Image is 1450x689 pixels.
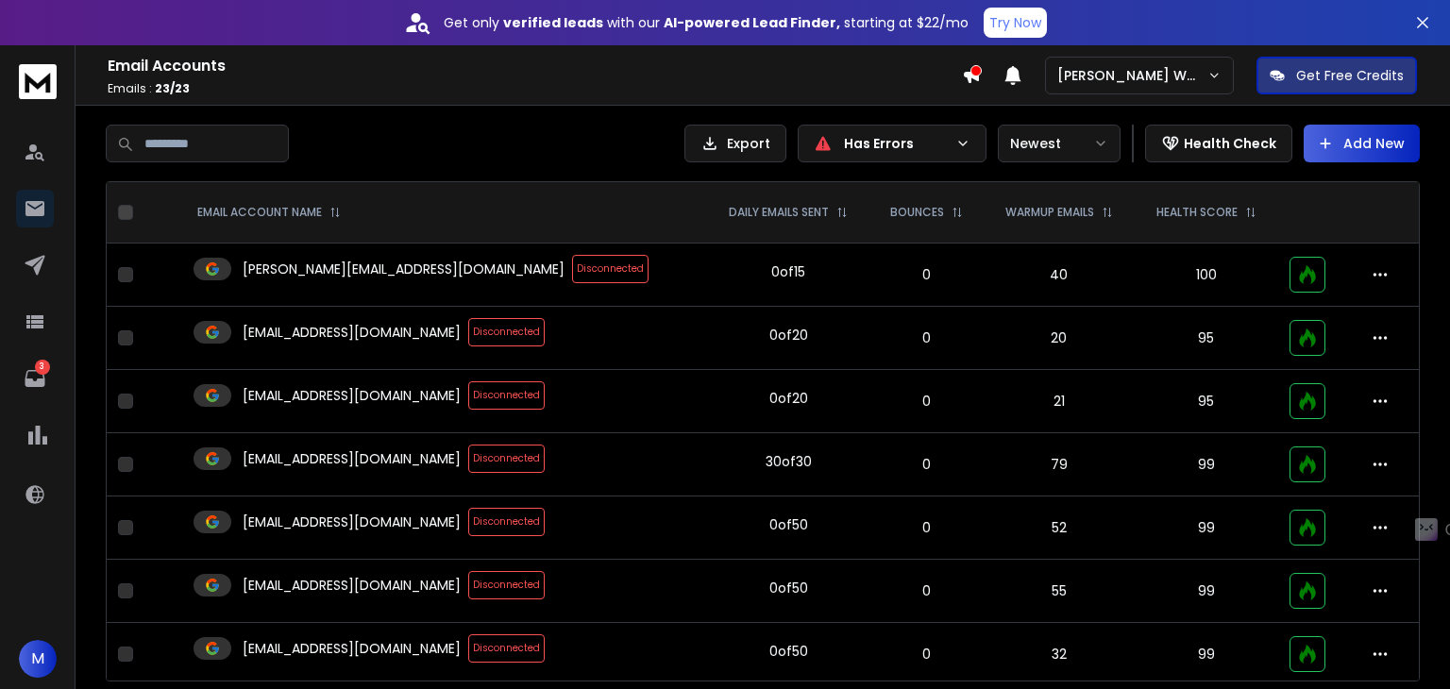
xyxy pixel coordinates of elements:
div: 0 of 20 [769,326,808,344]
div: 0 of 20 [769,389,808,408]
p: DAILY EMAILS SENT [729,205,829,220]
p: 0 [882,455,972,474]
span: Disconnected [468,571,545,599]
button: Get Free Credits [1256,57,1417,94]
td: 99 [1135,560,1278,623]
p: Emails : [108,81,962,96]
p: [EMAIL_ADDRESS][DOMAIN_NAME] [243,449,461,468]
p: [EMAIL_ADDRESS][DOMAIN_NAME] [243,639,461,658]
td: 95 [1135,307,1278,370]
span: Disconnected [468,318,545,346]
td: 79 [984,433,1135,496]
p: [EMAIL_ADDRESS][DOMAIN_NAME] [243,323,461,342]
td: 100 [1135,244,1278,307]
td: 21 [984,370,1135,433]
p: Get only with our starting at $22/mo [444,13,969,32]
div: 0 of 50 [769,579,808,597]
button: Add New [1304,125,1420,162]
p: 0 [882,581,972,600]
p: Health Check [1184,134,1276,153]
td: 99 [1135,623,1278,686]
div: 0 of 50 [769,642,808,661]
p: 0 [882,518,972,537]
a: 3 [16,360,54,397]
p: 3 [35,360,50,375]
p: 0 [882,392,972,411]
h1: Email Accounts [108,55,962,77]
span: Disconnected [572,255,649,283]
button: Health Check [1145,125,1292,162]
p: [EMAIL_ADDRESS][DOMAIN_NAME] [243,386,461,405]
button: M [19,640,57,678]
td: 52 [984,496,1135,560]
td: 99 [1135,496,1278,560]
button: Newest [998,125,1121,162]
p: BOUNCES [890,205,944,220]
p: 0 [882,328,972,347]
td: 99 [1135,433,1278,496]
span: Disconnected [468,508,545,536]
p: HEALTH SCORE [1156,205,1238,220]
p: 0 [882,645,972,664]
td: 32 [984,623,1135,686]
td: 20 [984,307,1135,370]
span: Disconnected [468,445,545,473]
span: Disconnected [468,634,545,663]
p: Get Free Credits [1296,66,1404,85]
p: [PERSON_NAME] Workspace [1057,66,1207,85]
img: logo [19,64,57,99]
p: WARMUP EMAILS [1005,205,1094,220]
span: Disconnected [468,381,545,410]
strong: AI-powered Lead Finder, [664,13,840,32]
div: 0 of 50 [769,515,808,534]
div: EMAIL ACCOUNT NAME [197,205,341,220]
p: [PERSON_NAME][EMAIL_ADDRESS][DOMAIN_NAME] [243,260,565,278]
td: 95 [1135,370,1278,433]
p: [EMAIL_ADDRESS][DOMAIN_NAME] [243,513,461,531]
p: [EMAIL_ADDRESS][DOMAIN_NAME] [243,576,461,595]
div: 0 of 15 [771,262,805,281]
p: 0 [882,265,972,284]
strong: verified leads [503,13,603,32]
td: 55 [984,560,1135,623]
div: 30 of 30 [766,452,812,471]
p: Try Now [989,13,1041,32]
p: Has Errors [844,134,948,153]
td: 40 [984,244,1135,307]
span: 23 / 23 [155,80,190,96]
button: Try Now [984,8,1047,38]
button: Export [684,125,786,162]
